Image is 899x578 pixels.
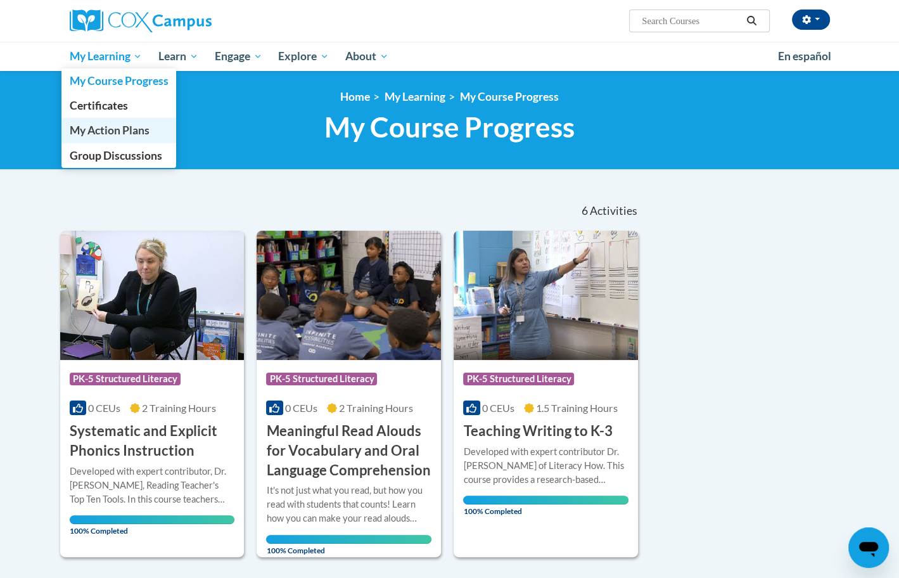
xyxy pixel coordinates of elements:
a: Group Discussions [61,143,177,168]
h3: Meaningful Read Alouds for Vocabulary and Oral Language Comprehension [266,421,431,480]
a: My Action Plans [61,118,177,143]
span: 2 Training Hours [339,402,413,414]
span: 100% Completed [266,535,431,555]
span: 0 CEUs [482,402,514,414]
span: My Learning [69,49,142,64]
span: 100% Completed [463,496,628,516]
a: Explore [270,42,337,71]
span: My Action Plans [69,124,149,137]
div: Your progress [70,515,235,524]
img: Course Logo [257,231,441,360]
a: Certificates [61,93,177,118]
a: En español [770,43,839,70]
a: My Learning [61,42,151,71]
img: Course Logo [454,231,638,360]
input: Search Courses [641,13,742,29]
h3: Teaching Writing to K-3 [463,421,612,441]
span: Explore [278,49,329,64]
a: Cox Campus [70,10,310,32]
a: My Learning [385,90,445,103]
span: Activities [590,204,637,218]
h3: Systematic and Explicit Phonics Instruction [70,421,235,461]
span: 6 [581,204,587,218]
div: It's not just what you read, but how you read with students that counts! Learn how you can make y... [266,484,431,525]
a: Learn [150,42,207,71]
span: My Course Progress [69,74,168,87]
span: Certificates [69,99,127,112]
a: Course LogoPK-5 Structured Literacy0 CEUs1.5 Training Hours Teaching Writing to K-3Developed with... [454,231,638,557]
span: PK-5 Structured Literacy [463,373,574,385]
a: About [337,42,397,71]
span: En español [778,49,831,63]
button: Account Settings [792,10,830,30]
span: PK-5 Structured Literacy [266,373,377,385]
a: My Course Progress [460,90,559,103]
div: Your progress [266,535,431,544]
a: Home [340,90,370,103]
span: Group Discussions [69,149,162,162]
iframe: Button to launch messaging window [848,527,889,568]
img: Course Logo [60,231,245,360]
a: Course LogoPK-5 Structured Literacy0 CEUs2 Training Hours Meaningful Read Alouds for Vocabulary a... [257,231,441,557]
span: 0 CEUs [88,402,120,414]
span: 100% Completed [70,515,235,536]
a: My Course Progress [61,68,177,93]
a: Engage [207,42,271,71]
button: Search [742,13,761,29]
span: Engage [215,49,262,64]
span: Learn [158,49,198,64]
span: 2 Training Hours [142,402,216,414]
a: Course LogoPK-5 Structured Literacy0 CEUs2 Training Hours Systematic and Explicit Phonics Instruc... [60,231,245,557]
img: Cox Campus [70,10,212,32]
span: 1.5 Training Hours [536,402,618,414]
div: Your progress [463,496,628,504]
span: 0 CEUs [285,402,317,414]
div: Developed with expert contributor Dr. [PERSON_NAME] of Literacy How. This course provides a resea... [463,445,628,487]
div: Developed with expert contributor, Dr. [PERSON_NAME], Reading Teacher's Top Ten Tools. In this co... [70,465,235,506]
span: My Course Progress [324,110,575,144]
span: About [345,49,388,64]
span: PK-5 Structured Literacy [70,373,181,385]
div: Main menu [51,42,849,71]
